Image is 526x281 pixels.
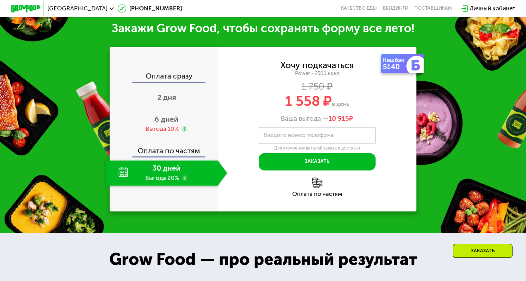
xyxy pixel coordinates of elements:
[329,115,353,123] span: ₽
[383,6,408,11] a: Вендинги
[264,133,334,137] label: Введите номер телефона
[259,145,376,151] div: Для уточнения деталей заказа и доставки
[218,191,417,197] div: Оплата по частям
[453,244,513,258] div: Заказать
[110,72,218,82] div: Оплата сразу
[414,6,452,11] div: поставщикам
[157,93,176,102] span: 2 дня
[218,115,417,123] div: Ваша выгода —
[332,100,349,107] span: в день
[218,82,417,90] div: 1 750 ₽
[118,4,182,13] a: [PHONE_NUMBER]
[383,63,408,70] div: 5140
[383,57,408,63] div: Кешбэк
[312,178,322,188] img: l6xcnZfty9opOoJh.png
[259,153,376,171] button: Заказать
[341,6,377,11] a: Качество еды
[329,115,349,123] span: 10 915
[470,4,515,13] div: Личный кабинет
[97,247,429,272] div: Grow Food — про реальный результат
[285,93,332,109] span: 1 558 ₽
[47,6,108,11] span: [GEOGRAPHIC_DATA]
[110,140,218,157] div: Оплата по частям
[280,61,354,69] div: Хочу подкачаться
[155,115,178,124] span: 6 дней
[146,125,179,133] div: Выгода 10%
[218,70,417,77] div: Power ~2500 ккал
